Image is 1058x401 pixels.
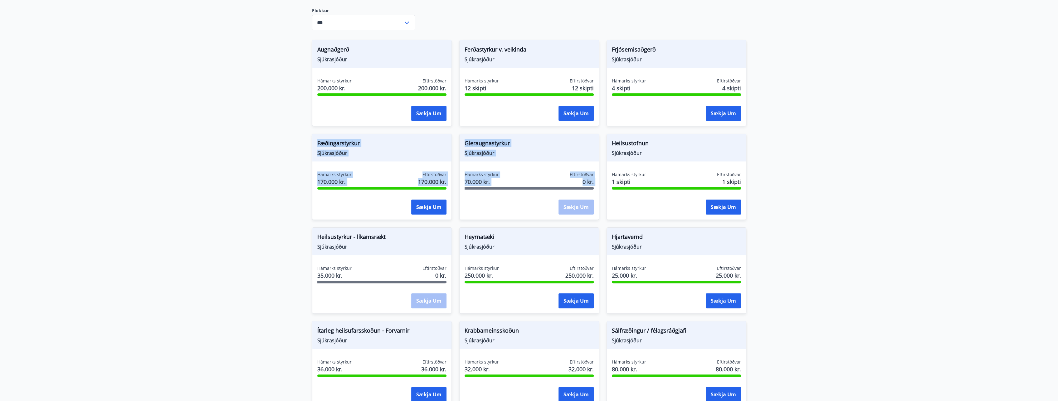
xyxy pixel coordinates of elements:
[612,265,646,271] span: Hámarks styrkur
[465,265,499,271] span: Hámarks styrkur
[465,171,499,178] span: Hámarks styrkur
[612,139,741,150] span: Heilsustofnun
[317,178,352,186] span: 170.000 kr.
[418,178,446,186] span: 170.000 kr.
[317,139,446,150] span: Fæðingarstyrkur
[465,271,499,280] span: 250.000 kr.
[572,84,594,92] span: 12 skipti
[465,365,499,373] span: 32.000 kr.
[317,365,352,373] span: 36.000 kr.
[317,171,352,178] span: Hámarks styrkur
[317,233,446,243] span: Heilsustyrkur - líkamsrækt
[465,78,499,84] span: Hámarks styrkur
[317,243,446,250] span: Sjúkrasjóður
[612,365,646,373] span: 80.000 kr.
[570,265,594,271] span: Eftirstöðvar
[717,265,741,271] span: Eftirstöðvar
[312,7,415,14] label: Flokkur
[411,106,446,121] button: Sækja um
[317,78,352,84] span: Hámarks styrkur
[570,359,594,365] span: Eftirstöðvar
[717,359,741,365] span: Eftirstöðvar
[317,359,352,365] span: Hámarks styrkur
[612,78,646,84] span: Hámarks styrkur
[722,178,741,186] span: 1 skipti
[717,78,741,84] span: Eftirstöðvar
[411,200,446,215] button: Sækja um
[317,265,352,271] span: Hámarks styrkur
[465,243,594,250] span: Sjúkrasjóður
[612,233,741,243] span: Hjartavernd
[317,337,446,344] span: Sjúkrasjóður
[465,45,594,56] span: Ferðastyrkur v. veikinda
[422,78,446,84] span: Eftirstöðvar
[612,271,646,280] span: 25.000 kr.
[465,139,594,150] span: Gleraugnastyrkur
[317,56,446,63] span: Sjúkrasjóður
[612,337,741,344] span: Sjúkrasjóður
[465,150,594,156] span: Sjúkrasjóður
[435,271,446,280] span: 0 kr.
[558,106,594,121] button: Sækja um
[422,359,446,365] span: Eftirstöðvar
[317,326,446,337] span: Ítarleg heilsufarsskoðun - Forvarnir
[317,150,446,156] span: Sjúkrasjóður
[706,106,741,121] button: Sækja um
[612,56,741,63] span: Sjúkrasjóður
[612,45,741,56] span: Frjósemisaðgerð
[558,293,594,308] button: Sækja um
[612,171,646,178] span: Hámarks styrkur
[418,84,446,92] span: 200.000 kr.
[612,150,741,156] span: Sjúkrasjóður
[421,365,446,373] span: 36.000 kr.
[465,56,594,63] span: Sjúkrasjóður
[722,84,741,92] span: 4 skipti
[583,178,594,186] span: 0 kr.
[317,45,446,56] span: Augnaðgerð
[465,178,499,186] span: 70.000 kr.
[568,365,594,373] span: 32.000 kr.
[422,171,446,178] span: Eftirstöðvar
[465,359,499,365] span: Hámarks styrkur
[465,337,594,344] span: Sjúkrasjóður
[465,326,594,337] span: Krabbameinsskoðun
[570,78,594,84] span: Eftirstöðvar
[612,178,646,186] span: 1 skipti
[612,326,741,337] span: Sálfræðingur / félagsráðgjafi
[717,171,741,178] span: Eftirstöðvar
[465,84,499,92] span: 12 skipti
[706,293,741,308] button: Sækja um
[570,171,594,178] span: Eftirstöðvar
[612,359,646,365] span: Hámarks styrkur
[716,271,741,280] span: 25.000 kr.
[716,365,741,373] span: 80.000 kr.
[465,233,594,243] span: Heyrnatæki
[422,265,446,271] span: Eftirstöðvar
[612,243,741,250] span: Sjúkrasjóður
[565,271,594,280] span: 250.000 kr.
[706,200,741,215] button: Sækja um
[317,84,352,92] span: 200.000 kr.
[612,84,646,92] span: 4 skipti
[317,271,352,280] span: 35.000 kr.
